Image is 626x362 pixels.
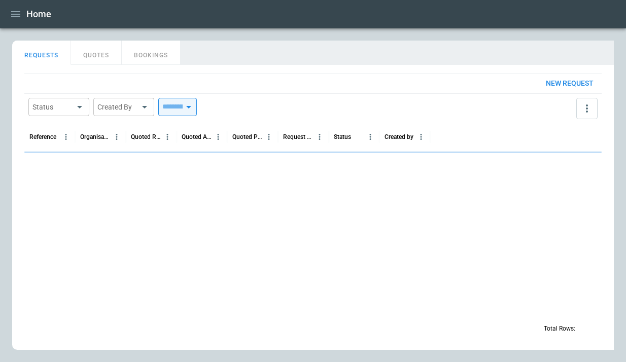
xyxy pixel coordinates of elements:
button: Request Created At (UTC-04:00) column menu [313,130,326,143]
div: Request Created At (UTC-04:00) [283,133,313,140]
button: Quoted Price column menu [262,130,275,143]
div: Reference [29,133,56,140]
p: Total Rows: [544,324,575,333]
button: Quoted Aircraft column menu [212,130,225,143]
button: Status column menu [364,130,377,143]
button: Quoted Route column menu [161,130,174,143]
h1: Home [26,8,51,20]
button: Created by column menu [414,130,428,143]
div: Created By [97,102,138,112]
div: Status [32,102,73,112]
button: QUOTES [71,41,122,65]
button: REQUESTS [12,41,71,65]
div: Quoted Aircraft [182,133,212,140]
button: Reference column menu [59,130,73,143]
div: Organisation [80,133,110,140]
div: Quoted Route [131,133,161,140]
div: Quoted Price [232,133,262,140]
button: BOOKINGS [122,41,181,65]
div: Created by [385,133,413,140]
button: more [576,98,598,119]
div: Status [334,133,351,140]
button: New request [538,74,602,93]
button: Organisation column menu [110,130,123,143]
